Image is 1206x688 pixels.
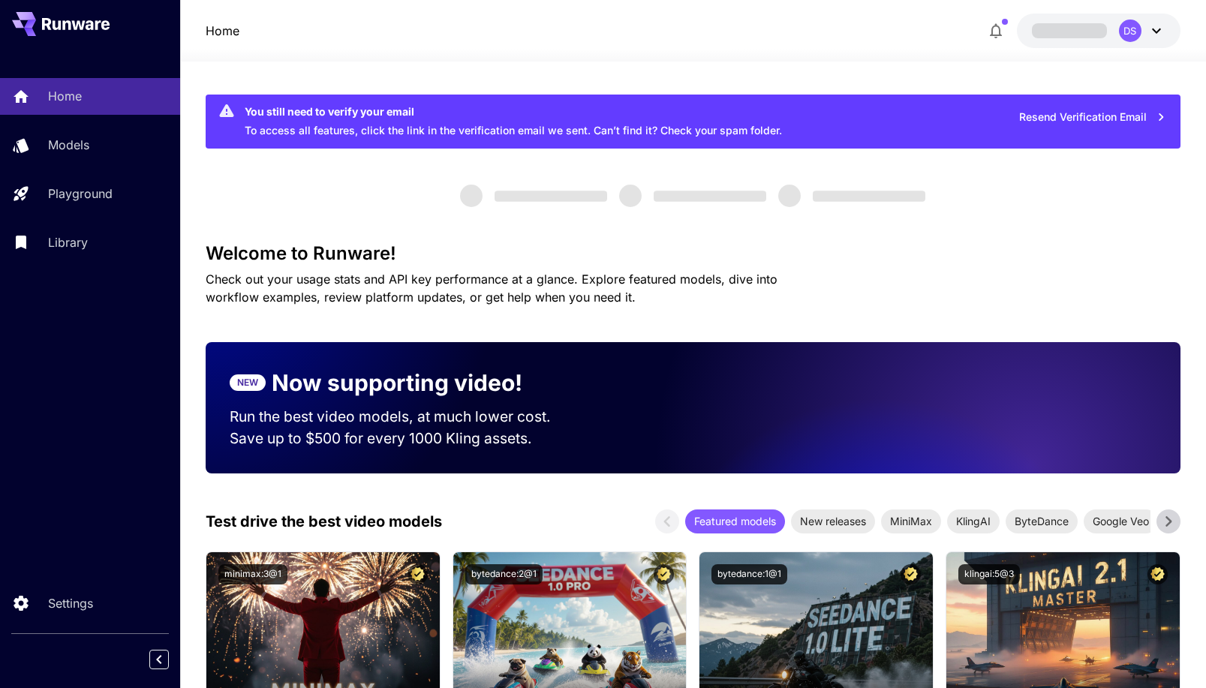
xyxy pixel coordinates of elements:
[206,510,442,533] p: Test drive the best video models
[230,428,579,449] p: Save up to $500 for every 1000 Kling assets.
[958,564,1020,584] button: klingai:5@3
[791,509,875,533] div: New releases
[48,233,88,251] p: Library
[1119,20,1141,42] div: DS
[245,99,782,144] div: To access all features, click the link in the verification email we sent. Can’t find it? Check yo...
[1084,509,1158,533] div: Google Veo
[947,513,1000,529] span: KlingAI
[901,564,921,584] button: Certified Model – Vetted for best performance and includes a commercial license.
[206,272,777,305] span: Check out your usage stats and API key performance at a glance. Explore featured models, dive int...
[654,564,674,584] button: Certified Model – Vetted for best performance and includes a commercial license.
[1006,513,1078,529] span: ByteDance
[408,564,428,584] button: Certified Model – Vetted for best performance and includes a commercial license.
[272,366,522,400] p: Now supporting video!
[48,87,82,105] p: Home
[206,22,239,40] nav: breadcrumb
[218,564,287,584] button: minimax:3@1
[881,513,941,529] span: MiniMax
[685,513,785,529] span: Featured models
[230,406,579,428] p: Run the best video models, at much lower cost.
[161,646,180,673] div: Collapse sidebar
[1147,564,1168,584] button: Certified Model – Vetted for best performance and includes a commercial license.
[149,650,169,669] button: Collapse sidebar
[206,22,239,40] a: Home
[1084,513,1158,529] span: Google Veo
[1017,14,1180,48] button: DS
[206,243,1180,264] h3: Welcome to Runware!
[465,564,543,584] button: bytedance:2@1
[48,594,93,612] p: Settings
[245,104,782,119] div: You still need to verify your email
[711,564,787,584] button: bytedance:1@1
[1011,102,1174,133] button: Resend Verification Email
[1006,509,1078,533] div: ByteDance
[791,513,875,529] span: New releases
[48,185,113,203] p: Playground
[685,509,785,533] div: Featured models
[237,376,258,389] p: NEW
[881,509,941,533] div: MiniMax
[947,509,1000,533] div: KlingAI
[48,136,89,154] p: Models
